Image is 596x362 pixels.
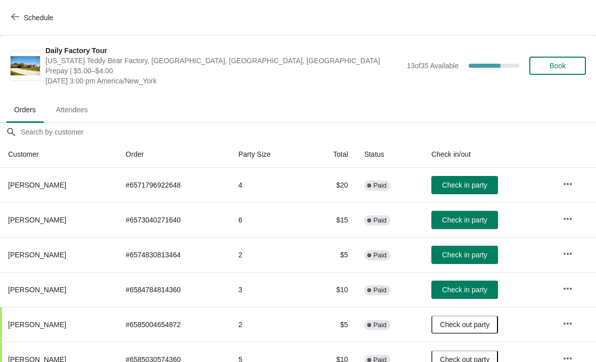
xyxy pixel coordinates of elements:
[307,168,356,202] td: $20
[307,202,356,237] td: $15
[307,307,356,342] td: $5
[373,182,386,190] span: Paid
[118,141,230,168] th: Order
[373,321,386,329] span: Paid
[442,286,487,294] span: Check in party
[431,246,498,264] button: Check in party
[423,141,555,168] th: Check in/out
[431,315,498,334] button: Check out party
[230,237,307,272] td: 2
[373,216,386,224] span: Paid
[442,181,487,189] span: Check in party
[550,62,566,70] span: Book
[118,168,230,202] td: # 6571796922648
[118,202,230,237] td: # 6573040271640
[118,237,230,272] td: # 6574830813464
[230,141,307,168] th: Party Size
[8,251,66,259] span: [PERSON_NAME]
[118,307,230,342] td: # 6585004654872
[45,46,402,56] span: Daily Factory Tour
[307,141,356,168] th: Total
[373,286,386,294] span: Paid
[5,9,61,27] button: Schedule
[8,286,66,294] span: [PERSON_NAME]
[431,211,498,229] button: Check in party
[45,66,402,76] span: Prepay | $5.00–$4.00
[230,272,307,307] td: 3
[48,101,96,119] span: Attendees
[8,216,66,224] span: [PERSON_NAME]
[230,202,307,237] td: 6
[407,62,459,70] span: 13 of 35 Available
[8,181,66,189] span: [PERSON_NAME]
[356,141,423,168] th: Status
[6,101,44,119] span: Orders
[45,56,402,66] span: [US_STATE] Teddy Bear Factory, [GEOGRAPHIC_DATA], [GEOGRAPHIC_DATA], [GEOGRAPHIC_DATA]
[307,237,356,272] td: $5
[307,272,356,307] td: $10
[442,251,487,259] span: Check in party
[529,57,586,75] button: Book
[431,176,498,194] button: Check in party
[440,321,489,329] span: Check out party
[230,168,307,202] td: 4
[20,123,596,141] input: Search by customer
[118,272,230,307] td: # 6584784814360
[11,56,40,76] img: Daily Factory Tour
[24,14,53,22] span: Schedule
[45,76,402,86] span: [DATE] 3:00 pm America/New_York
[230,307,307,342] td: 2
[431,281,498,299] button: Check in party
[442,216,487,224] span: Check in party
[8,321,66,329] span: [PERSON_NAME]
[373,251,386,259] span: Paid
